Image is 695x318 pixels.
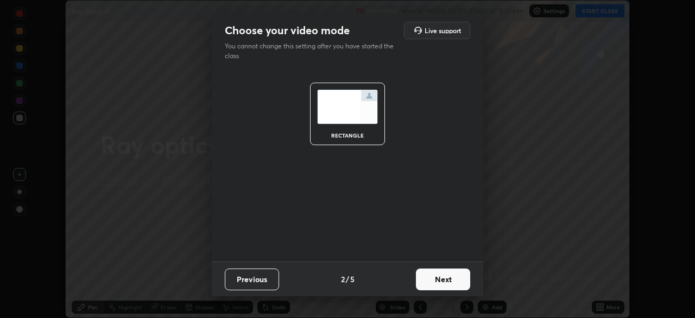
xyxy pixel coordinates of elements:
[341,273,345,285] h4: 2
[425,27,461,34] h5: Live support
[346,273,349,285] h4: /
[317,90,378,124] img: normalScreenIcon.ae25ed63.svg
[416,269,470,290] button: Next
[225,41,401,61] p: You cannot change this setting after you have started the class
[326,133,369,138] div: rectangle
[350,273,355,285] h4: 5
[225,269,279,290] button: Previous
[225,23,350,38] h2: Choose your video mode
